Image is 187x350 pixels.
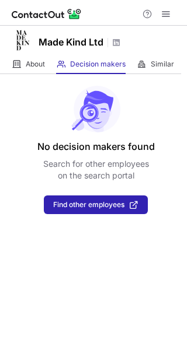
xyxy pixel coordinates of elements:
[151,60,174,69] span: Similar
[53,201,124,209] span: Find other employees
[43,158,149,181] p: Search for other employees on the search portal
[12,29,35,52] img: s_8dbaf2cbfeda916d12f9c477d9fc24
[44,195,148,214] button: Find other employees
[39,35,103,49] h1: Made Kind Ltd
[71,86,121,132] img: No leads found
[37,139,155,153] header: No decision makers found
[70,60,126,69] span: Decision makers
[12,7,82,21] img: ContactOut v5.3.10
[26,60,45,69] span: About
